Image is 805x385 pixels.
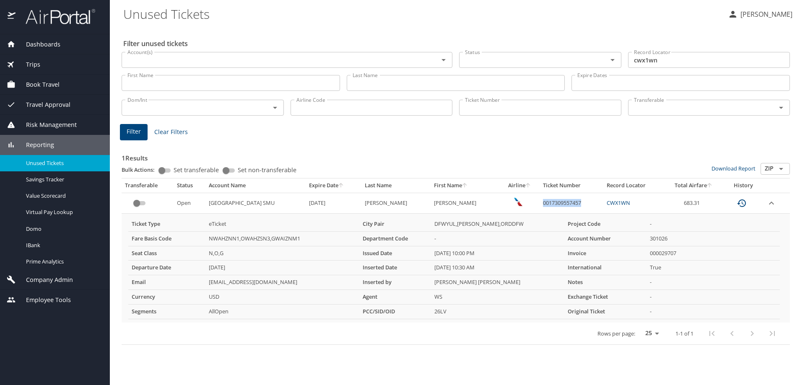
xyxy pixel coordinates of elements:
[154,127,188,137] span: Clear Filters
[205,305,359,319] td: AllOpen
[128,275,205,290] th: Email
[712,165,756,172] a: Download Report
[238,167,296,173] span: Set non-transferable
[205,217,359,231] td: eTicket
[664,193,723,213] td: 683.31
[269,102,281,114] button: Open
[16,100,70,109] span: Travel Approval
[128,261,205,275] th: Departure Date
[431,275,564,290] td: [PERSON_NAME] [PERSON_NAME]
[16,8,95,25] img: airportal-logo.png
[205,275,359,290] td: [EMAIL_ADDRESS][DOMAIN_NAME]
[26,192,100,200] span: Value Scorecard
[564,217,647,231] th: Project Code
[766,198,776,208] button: expand row
[431,231,564,246] td: -
[359,231,431,246] th: Department Code
[607,199,630,207] a: CWX1WN
[16,40,60,49] span: Dashboards
[431,178,500,193] th: First Name
[123,37,792,50] h2: Filter unused tickets
[359,290,431,305] th: Agent
[431,305,564,319] td: 26LV
[647,231,780,246] td: 301026
[724,7,796,22] button: [PERSON_NAME]
[205,246,359,261] td: N,O,G
[564,261,647,275] th: International
[26,176,100,183] span: Savings Tracker
[359,261,431,275] th: Inserted Date
[738,9,792,19] p: [PERSON_NAME]
[125,182,170,189] div: Transferable
[26,225,100,233] span: Domo
[647,246,780,261] td: 000029707
[120,124,148,140] button: Filter
[122,166,161,173] p: Bulk Actions:
[174,178,205,193] th: Status
[26,208,100,216] span: Virtual Pay Lookup
[775,163,787,175] button: Open
[647,217,780,231] td: -
[122,178,790,345] table: custom pagination table
[16,295,71,305] span: Employee Tools
[151,124,191,140] button: Clear Filters
[431,193,500,213] td: [PERSON_NAME]
[205,193,306,213] td: [GEOGRAPHIC_DATA] SMU
[431,290,564,305] td: WS
[26,258,100,266] span: Prime Analytics
[16,120,77,129] span: Risk Management
[306,193,361,213] td: [DATE]
[431,217,564,231] td: DFWYUL,[PERSON_NAME],ORDDFW
[647,261,780,275] td: True
[361,178,431,193] th: Last Name
[16,60,40,69] span: Trips
[359,305,431,319] th: PCC/SID/OID
[205,261,359,275] td: [DATE]
[128,231,205,246] th: Fare Basis Code
[647,275,780,290] td: -
[26,159,100,167] span: Unused Tickets
[128,246,205,261] th: Seat Class
[607,54,618,66] button: Open
[540,193,603,213] td: 0017309557457
[431,261,564,275] td: [DATE] 10:30 AM
[514,198,522,206] img: American Airlines
[438,54,449,66] button: Open
[174,193,205,213] td: Open
[597,331,635,336] p: Rows per page:
[26,241,100,249] span: IBank
[205,231,359,246] td: NWAHZNN1,OWAHZSN3,GWAIZNM1
[500,178,540,193] th: Airline
[359,217,431,231] th: City Pair
[174,167,219,173] span: Set transferable
[338,183,344,189] button: sort
[564,305,647,319] th: Original Ticket
[647,290,780,305] td: -
[123,1,721,27] h1: Unused Tickets
[128,217,205,231] th: Ticket Type
[723,178,763,193] th: History
[564,231,647,246] th: Account Number
[128,217,780,319] table: more info about unused tickets
[664,178,723,193] th: Total Airfare
[564,246,647,261] th: Invoice
[603,178,664,193] th: Record Locator
[431,246,564,261] td: [DATE] 10:00 PM
[359,246,431,261] th: Issued Date
[639,327,662,340] select: rows per page
[359,275,431,290] th: Inserted by
[205,178,306,193] th: Account Name
[775,102,787,114] button: Open
[128,305,205,319] th: Segments
[462,183,468,189] button: sort
[306,178,361,193] th: Expire Date
[675,331,693,336] p: 1-1 of 1
[707,183,713,189] button: sort
[205,290,359,305] td: USD
[127,127,141,137] span: Filter
[8,8,16,25] img: icon-airportal.png
[128,290,205,305] th: Currency
[540,178,603,193] th: Ticket Number
[564,290,647,305] th: Exchange Ticket
[564,275,647,290] th: Notes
